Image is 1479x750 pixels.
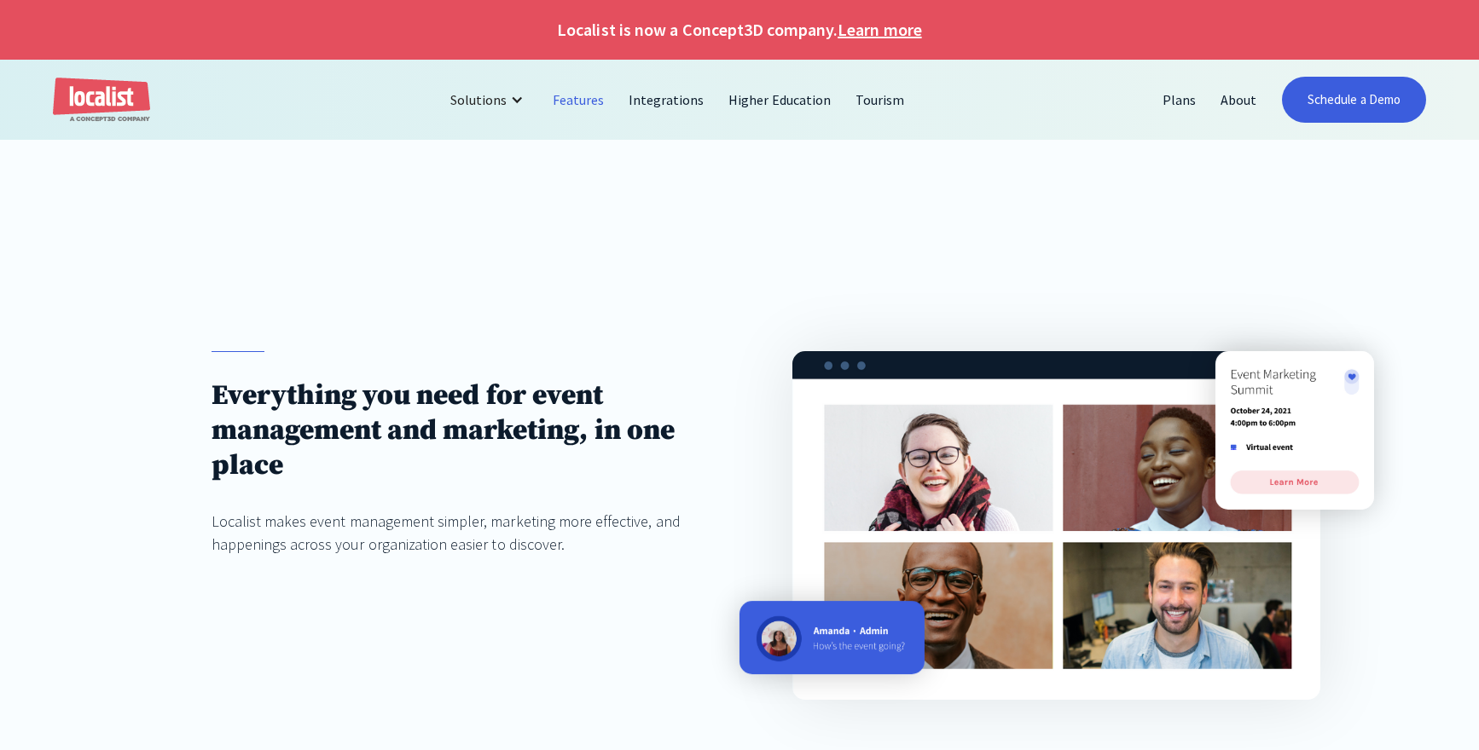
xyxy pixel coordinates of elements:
[541,79,617,120] a: Features
[53,78,150,123] a: home
[450,89,507,110] div: Solutions
[716,79,844,120] a: Higher Education
[212,378,687,483] h1: Everything you need for event management and marketing, in one place
[212,510,687,556] div: Localist makes event management simpler, marketing more effective, and happenings across your org...
[1282,77,1426,123] a: Schedule a Demo
[1151,79,1209,120] a: Plans
[844,79,917,120] a: Tourism
[1209,79,1269,120] a: About
[617,79,716,120] a: Integrations
[438,79,541,120] div: Solutions
[838,17,921,43] a: Learn more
